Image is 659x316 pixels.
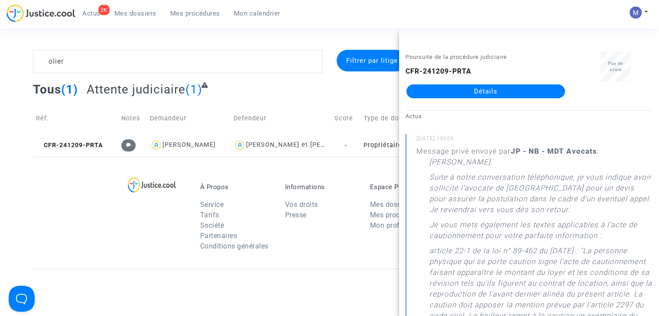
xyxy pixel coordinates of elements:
img: logo-lg.svg [128,177,176,193]
b: CFR-241209-PRTA [406,67,471,75]
img: icon-user.svg [234,139,246,152]
iframe: Help Scout Beacon - Open [9,286,35,312]
a: Détails [406,84,565,98]
small: Actus [406,113,422,119]
td: Demandeur [147,103,230,134]
span: (1) [61,82,78,97]
td: Réf. [33,103,118,134]
a: Vos droits [285,200,318,209]
span: Mon calendrier [234,10,280,17]
img: jc-logo.svg [6,4,75,22]
a: Mes dossiers [107,7,163,20]
td: Notes [118,103,147,134]
p: Informations [285,183,357,191]
td: Type de dossier [360,103,461,134]
p: Je vous mets également les textes applicables à l'acte de cautionnement pour votre parfaite infor... [429,219,653,245]
span: Pas de score [608,61,623,72]
span: (1) [185,82,202,97]
span: - [345,142,347,149]
span: Tous [33,82,61,97]
a: Presse [285,211,307,219]
a: Partenaires [200,232,237,240]
td: Score [331,103,360,134]
img: AAcHTtesyyZjLYJxzrkRG5BOJsapQ6nO-85ChvdZAQ62n80C=s96-c [630,6,642,19]
div: [PERSON_NAME] et [PERSON_NAME] [246,141,364,148]
div: 2K [98,5,110,15]
span: Mes dossiers [114,10,156,17]
span: CFR-241209-PRTA [36,142,103,149]
span: Actus [82,10,101,17]
span: Attente judiciaire [87,82,185,97]
span: Filtrer par litige [346,57,397,64]
td: Propriétaire : Loyers impayés/Charges impayées [360,134,461,157]
a: Conditions générales [200,242,269,250]
td: Defendeur [230,103,331,134]
p: À Propos [200,183,272,191]
a: Société [200,221,224,229]
a: Mes procédures [370,211,422,219]
img: icon-user.svg [150,139,162,152]
a: Service [200,200,224,209]
small: Poursuite de la procédure judiciaire [406,54,507,60]
span: Mes procédures [170,10,220,17]
b: JP - NB - MDT Avocats [511,147,597,155]
a: Mon calendrier [227,7,287,20]
small: [DATE] 16h26 [416,135,653,146]
a: Mes dossiers [370,200,413,209]
a: Tarifs [200,211,219,219]
p: Espace Personnel [370,183,442,191]
p: [PERSON_NAME], [429,157,492,172]
p: Suite à notre conversation téléphonique, je vous indique avoir sollicité l'avocate de [GEOGRAPHIC... [429,172,653,219]
a: 2KActus [75,7,107,20]
a: Mon profil [370,221,404,229]
a: Mes procédures [163,7,227,20]
div: [PERSON_NAME] [162,141,216,148]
